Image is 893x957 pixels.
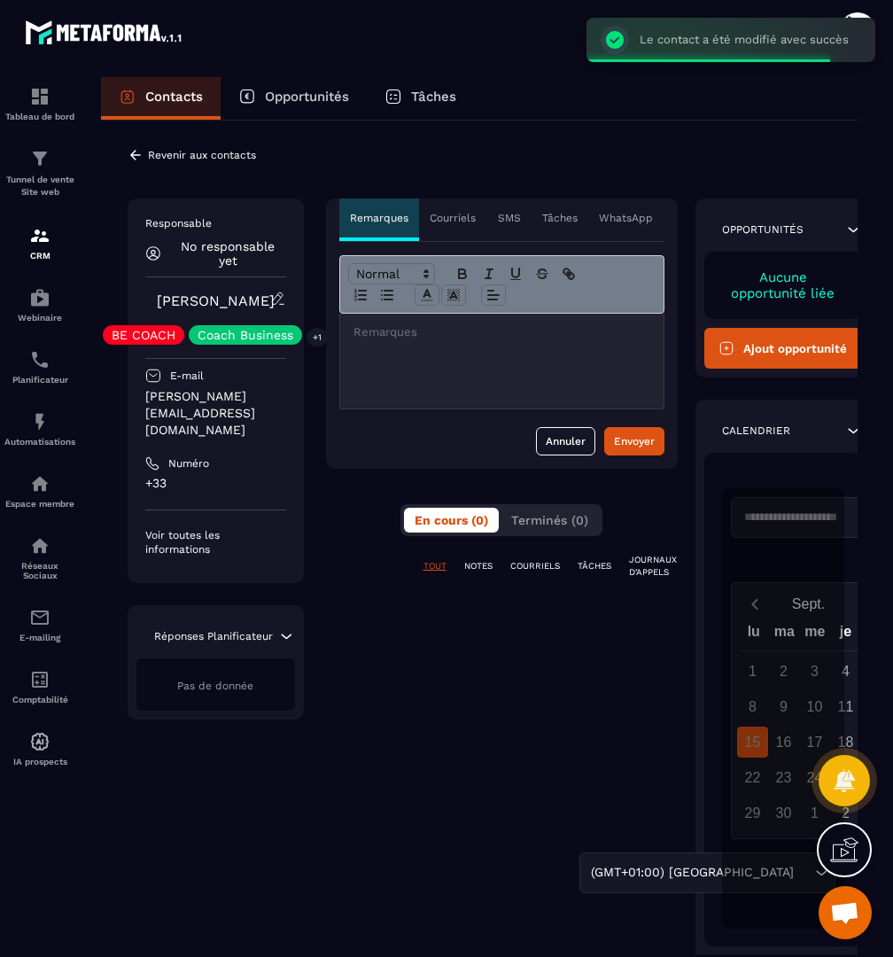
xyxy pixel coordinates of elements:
[498,211,521,225] p: SMS
[4,313,75,323] p: Webinaire
[29,473,50,494] img: automations
[4,251,75,261] p: CRM
[148,149,256,161] p: Revenir aux contacts
[629,554,677,579] p: JOURNAUX D'APPELS
[367,77,474,120] a: Tâches
[25,16,184,48] img: logo
[145,475,286,492] p: +33
[145,528,286,556] p: Voir toutes les informations
[112,329,175,341] p: BE COACH
[4,656,75,718] a: accountantaccountantComptabilité
[4,112,75,121] p: Tableau de bord
[350,211,408,225] p: Remarques
[501,508,599,533] button: Terminés (0)
[819,886,872,939] div: Ouvrir le chat
[29,349,50,370] img: scheduler
[4,499,75,509] p: Espace membre
[4,561,75,580] p: Réseaux Sociaux
[4,73,75,135] a: formationformationTableau de bord
[4,375,75,385] p: Planificateur
[29,607,50,628] img: email
[722,424,790,438] p: Calendrier
[265,89,349,105] p: Opportunités
[586,863,797,883] span: (GMT+01:00) [GEOGRAPHIC_DATA]
[157,292,275,309] a: [PERSON_NAME]
[29,225,50,246] img: formation
[578,560,611,572] p: TÂCHES
[542,211,578,225] p: Tâches
[830,727,861,758] div: 18
[4,212,75,274] a: formationformationCRM
[198,329,293,341] p: Coach Business
[423,560,446,572] p: TOUT
[4,633,75,642] p: E-mailing
[4,757,75,766] p: IA prospects
[4,398,75,460] a: automationsautomationsAutomatisations
[722,222,804,237] p: Opportunités
[579,852,835,893] div: Search for option
[29,669,50,690] img: accountant
[145,89,203,105] p: Contacts
[101,77,221,120] a: Contacts
[830,656,861,687] div: 4
[464,560,493,572] p: NOTES
[704,328,863,369] button: Ajout opportunité
[177,680,253,692] span: Pas de donnée
[4,336,75,398] a: schedulerschedulerPlanificateur
[29,287,50,308] img: automations
[604,427,664,455] button: Envoyer
[511,513,588,527] span: Terminés (0)
[145,388,286,439] p: [PERSON_NAME][EMAIL_ADDRESS][DOMAIN_NAME]
[430,211,476,225] p: Courriels
[221,77,367,120] a: Opportunités
[4,522,75,594] a: social-networksocial-networkRéseaux Sociaux
[307,328,328,346] p: +1
[170,369,204,383] p: E-mail
[29,535,50,556] img: social-network
[168,456,209,471] p: Numéro
[154,629,273,643] p: Réponses Planificateur
[170,239,286,268] p: No responsable yet
[4,174,75,198] p: Tunnel de vente Site web
[614,432,655,450] div: Envoyer
[599,211,653,225] p: WhatsApp
[415,513,488,527] span: En cours (0)
[4,135,75,212] a: formationformationTunnel de vente Site web
[536,427,595,455] button: Annuler
[404,508,499,533] button: En cours (0)
[29,86,50,107] img: formation
[830,619,861,650] div: je
[4,437,75,447] p: Automatisations
[4,594,75,656] a: emailemailE-mailing
[722,269,845,301] p: Aucune opportunité liée
[830,691,861,722] div: 11
[145,216,286,230] p: Responsable
[29,731,50,752] img: automations
[4,695,75,704] p: Comptabilité
[4,274,75,336] a: automationsautomationsWebinaire
[29,148,50,169] img: formation
[4,460,75,522] a: automationsautomationsEspace membre
[510,560,560,572] p: COURRIELS
[29,411,50,432] img: automations
[411,89,456,105] p: Tâches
